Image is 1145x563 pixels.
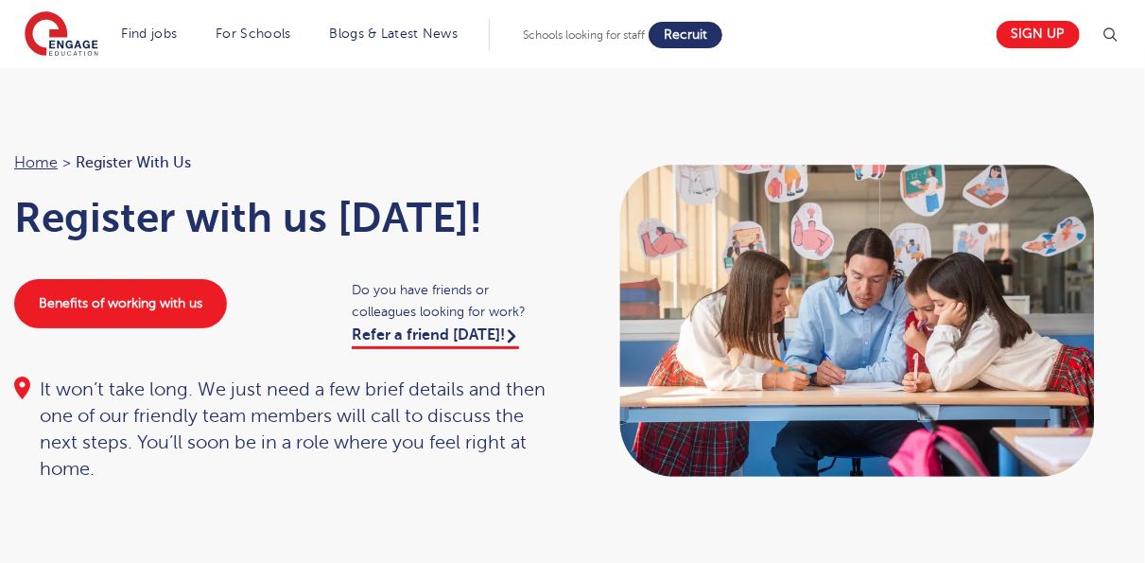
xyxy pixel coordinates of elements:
span: Do you have friends or colleagues looking for work? [352,279,555,323]
span: Register with us [76,150,191,175]
a: Benefits of working with us [14,279,227,328]
a: Sign up [997,21,1080,48]
h1: Register with us [DATE]! [14,194,555,241]
a: Find jobs [122,26,178,41]
span: > [62,154,71,171]
img: Engage Education [25,11,98,59]
span: Schools looking for staff [523,28,645,42]
nav: breadcrumb [14,150,555,175]
span: Recruit [664,27,707,42]
a: Blogs & Latest News [330,26,459,41]
a: For Schools [216,26,290,41]
a: Refer a friend [DATE]! [352,326,519,349]
div: It won’t take long. We just need a few brief details and then one of our friendly team members wi... [14,377,555,483]
a: Recruit [649,22,722,48]
a: Home [14,154,58,171]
